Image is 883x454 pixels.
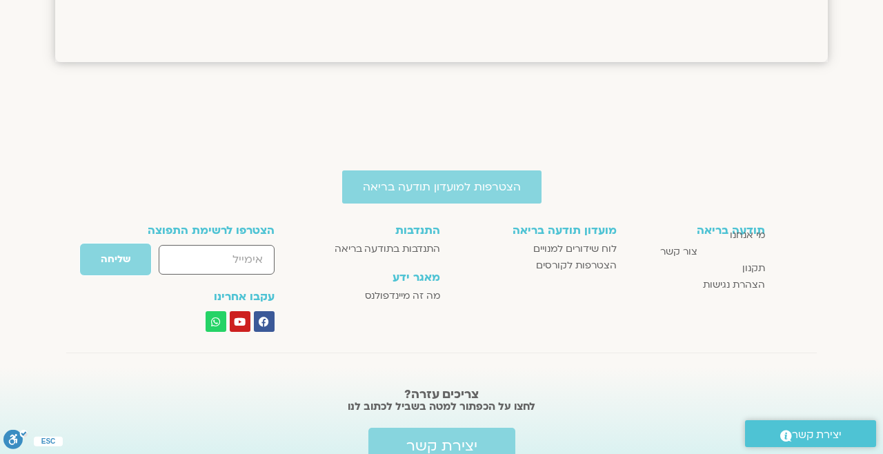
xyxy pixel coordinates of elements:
[631,227,766,244] a: מי אנחנו
[536,257,617,274] span: הצטרפות לקורסים
[118,224,275,237] h3: הצטרפו לרשימת התפוצה
[660,244,697,260] span: צור קשר
[83,399,801,413] h2: לחצו על הכפתור למטה בשביל לכתוב לנו
[697,224,765,226] a: תודעה בריאה
[631,277,766,293] a: הצהרת נגישות
[697,224,765,237] h3: תודעה בריאה
[454,241,616,257] a: לוח שידורים למנויים
[533,241,617,257] span: לוח שידורים למנויים
[118,290,275,303] h3: עקבו אחרינו
[335,241,440,257] span: התנדבות בתודעה בריאה
[365,288,440,304] span: מה זה מיינדפולנס
[83,388,801,402] h2: צריכים עזרה?
[703,277,765,293] span: הצהרת נגישות
[631,260,766,277] a: תקנון
[159,245,274,275] input: אימייל
[79,243,152,276] button: שליחה
[101,254,130,265] span: שליחה
[312,288,440,304] a: מה זה מיינדפולנס
[730,227,765,244] span: מי אנחנו
[454,224,616,237] h3: מועדון תודעה בריאה
[742,260,765,277] span: תקנון
[312,241,440,257] a: התנדבות בתודעה בריאה
[342,179,542,195] a: הצטרפות למועדון תודעה בריאה
[118,243,275,283] form: טופס חדש
[792,426,842,444] span: יצירת קשר
[454,257,616,274] a: הצטרפות לקורסים
[363,181,521,193] span: הצטרפות למועדון תודעה בריאה
[312,271,440,284] h3: מאגר ידע
[745,420,876,447] a: יצירת קשר
[342,170,542,204] a: הצטרפות למועדון תודעה בריאה
[631,244,698,260] a: צור קשר
[312,224,440,237] h3: התנדבות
